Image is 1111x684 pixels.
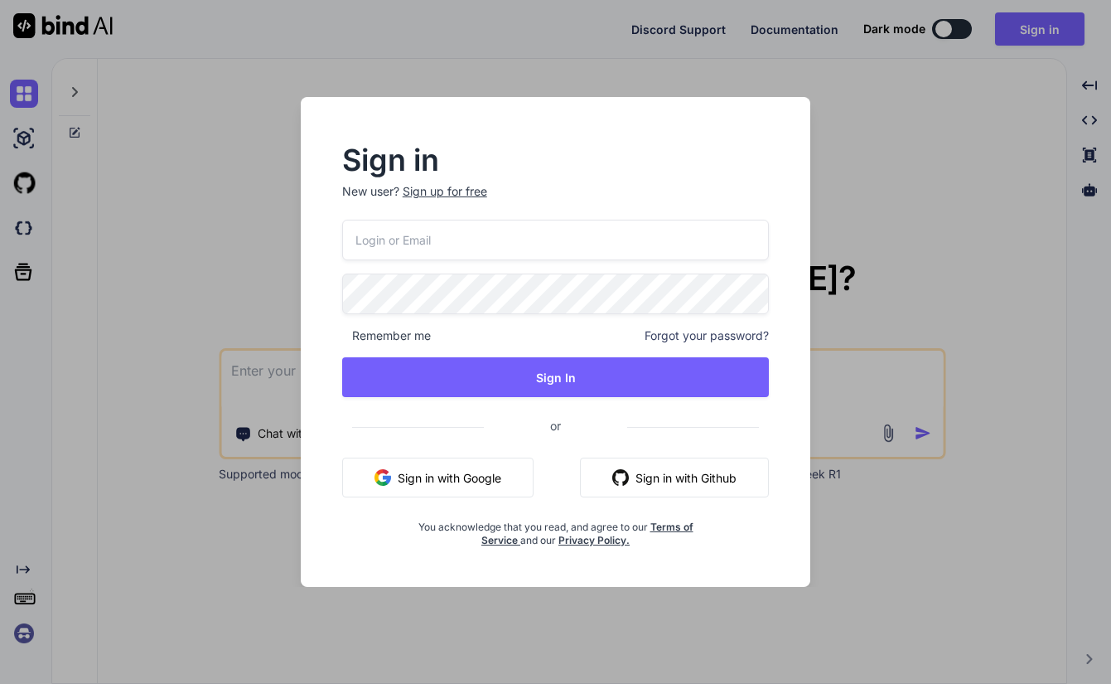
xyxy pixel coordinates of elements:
[342,327,431,344] span: Remember me
[645,327,769,344] span: Forgot your password?
[413,511,698,547] div: You acknowledge that you read, and agree to our and our
[403,183,487,200] div: Sign up for free
[374,469,391,486] img: google
[342,220,770,260] input: Login or Email
[558,534,630,546] a: Privacy Policy.
[342,357,770,397] button: Sign In
[484,405,627,446] span: or
[342,458,534,497] button: Sign in with Google
[481,521,693,546] a: Terms of Service
[342,147,770,173] h2: Sign in
[342,183,770,220] p: New user?
[612,469,629,486] img: github
[580,458,769,497] button: Sign in with Github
